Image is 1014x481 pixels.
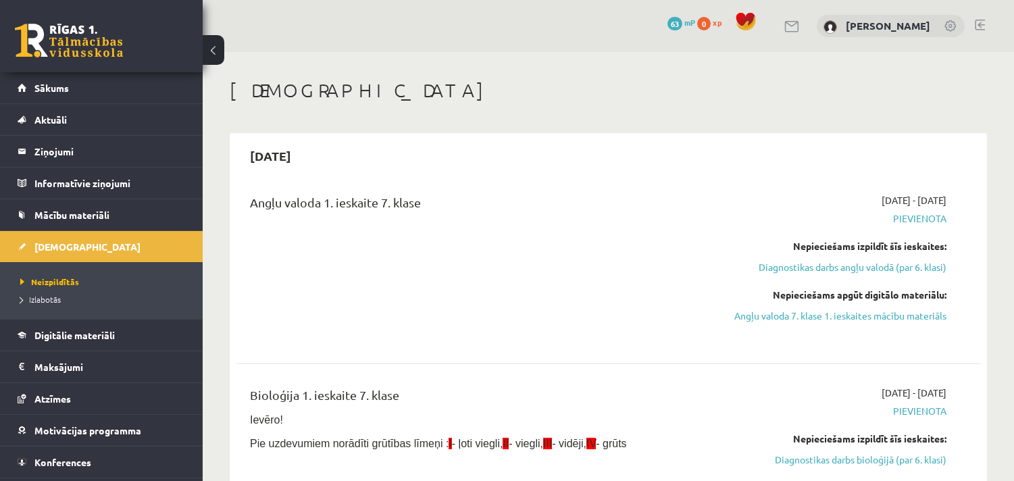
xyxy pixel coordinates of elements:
span: III [543,438,552,449]
a: Izlabotās [20,293,189,305]
span: Pie uzdevumiem norādīti grūtības līmeņi : - ļoti viegli, - viegli, - vidēji, - grūts [250,438,627,449]
a: Konferences [18,447,186,478]
a: Mācību materiāli [18,199,186,230]
a: 0 xp [697,17,728,28]
span: 63 [667,17,682,30]
span: [DATE] - [DATE] [882,386,946,400]
span: Motivācijas programma [34,424,141,436]
h2: [DATE] [236,140,305,172]
span: Sākums [34,82,69,94]
a: 63 mP [667,17,695,28]
legend: Ziņojumi [34,136,186,167]
span: Ievēro! [250,414,283,426]
a: Informatīvie ziņojumi [18,168,186,199]
a: Motivācijas programma [18,415,186,446]
span: IV [586,438,596,449]
div: Nepieciešams apgūt digitālo materiālu: [728,288,946,302]
a: Aktuāli [18,104,186,135]
span: Digitālie materiāli [34,329,115,341]
span: I [449,438,451,449]
span: [DEMOGRAPHIC_DATA] [34,240,141,253]
a: Diagnostikas darbs angļu valodā (par 6. klasi) [728,260,946,274]
span: [DATE] - [DATE] [882,193,946,207]
a: Diagnostikas darbs bioloģijā (par 6. klasi) [728,453,946,467]
img: Lote Masjule [823,20,837,34]
a: Angļu valoda 7. klase 1. ieskaites mācību materiāls [728,309,946,323]
span: Neizpildītās [20,276,79,287]
div: Angļu valoda 1. ieskaite 7. klase [250,193,707,218]
a: Maksājumi [18,351,186,382]
span: Pievienota [728,404,946,418]
legend: Informatīvie ziņojumi [34,168,186,199]
a: Neizpildītās [20,276,189,288]
legend: Maksājumi [34,351,186,382]
span: xp [713,17,721,28]
div: Nepieciešams izpildīt šīs ieskaites: [728,239,946,253]
div: Nepieciešams izpildīt šīs ieskaites: [728,432,946,446]
span: Aktuāli [34,113,67,126]
a: Rīgas 1. Tālmācības vidusskola [15,24,123,57]
h1: [DEMOGRAPHIC_DATA] [230,79,987,102]
a: Digitālie materiāli [18,320,186,351]
a: [DEMOGRAPHIC_DATA] [18,231,186,262]
span: II [503,438,509,449]
a: Ziņojumi [18,136,186,167]
a: [PERSON_NAME] [846,19,930,32]
span: 0 [697,17,711,30]
span: Mācību materiāli [34,209,109,221]
a: Atzīmes [18,383,186,414]
span: Pievienota [728,211,946,226]
span: mP [684,17,695,28]
span: Izlabotās [20,294,61,305]
div: Bioloģija 1. ieskaite 7. klase [250,386,707,411]
a: Sākums [18,72,186,103]
span: Konferences [34,456,91,468]
span: Atzīmes [34,393,71,405]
